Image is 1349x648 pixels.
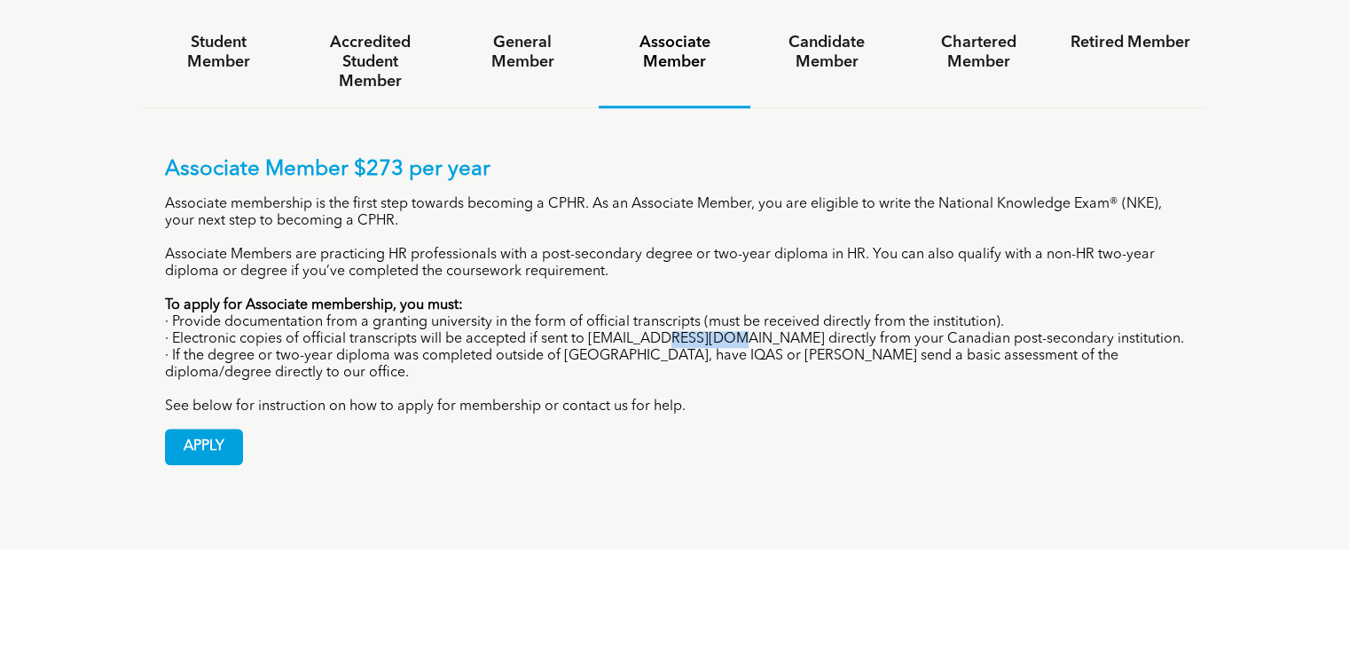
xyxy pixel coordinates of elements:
[165,314,1185,331] p: · Provide documentation from a granting university in the form of official transcripts (must be r...
[165,331,1185,348] p: · Electronic copies of official transcripts will be accepted if sent to [EMAIL_ADDRESS][DOMAIN_NA...
[1071,33,1190,52] h4: Retired Member
[165,399,1185,415] p: See below for instruction on how to apply for membership or contact us for help.
[766,33,886,72] h4: Candidate Member
[165,429,243,465] a: APPLY
[919,33,1039,72] h4: Chartered Member
[165,348,1185,382] p: · If the degree or two-year diploma was completed outside of [GEOGRAPHIC_DATA], have IQAS or [PER...
[159,33,278,72] h4: Student Member
[165,196,1185,230] p: Associate membership is the first step towards becoming a CPHR. As an Associate Member, you are e...
[166,430,242,464] span: APPLY
[165,157,1185,183] p: Associate Member $273 per year
[462,33,582,72] h4: General Member
[165,298,463,312] strong: To apply for Associate membership, you must:
[310,33,430,91] h4: Accredited Student Member
[615,33,734,72] h4: Associate Member
[165,247,1185,281] p: Associate Members are practicing HR professionals with a post-secondary degree or two-year diplom...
